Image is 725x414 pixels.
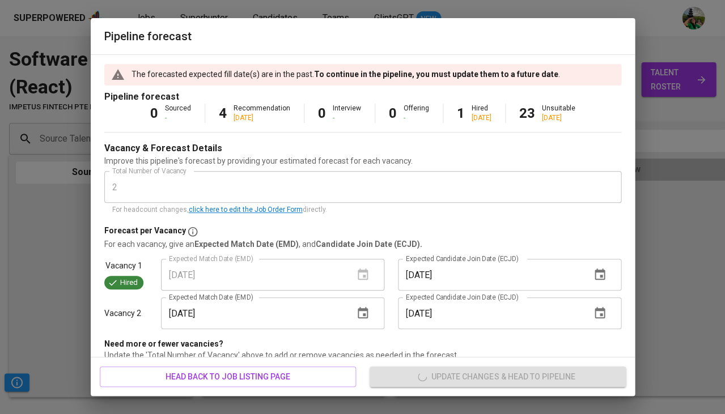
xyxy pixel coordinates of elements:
[234,104,290,123] div: Recommendation
[333,113,361,123] div: -
[109,370,347,384] span: head back to job listing page
[104,238,621,250] p: For each vacancy, give an , and
[519,105,535,121] b: 23
[219,105,227,121] b: 4
[404,104,429,123] div: Offering
[189,206,303,214] a: click here to edit the Job Order Form
[104,27,621,45] h6: Pipeline forecast
[112,204,613,216] p: For headcount changes, directly.
[472,104,491,123] div: Hired
[165,104,191,123] div: Sourced
[333,104,361,123] div: Interview
[104,260,143,271] p: Vacancy 1
[542,113,575,123] div: [DATE]
[194,240,299,249] b: Expected Match Date (EMD)
[104,155,621,167] p: Improve this pipeline's forecast by providing your estimated forecast for each vacancy.
[104,349,621,361] p: Update the 'Total Number of Vacancy' above to add or remove vacancies as needed in the forecast.
[132,69,560,80] p: The forecasted expected fill date(s) are in the past. .
[316,240,422,249] b: Candidate Join Date (ECJD).
[318,105,326,121] b: 0
[100,366,356,387] button: head back to job listing page
[165,113,191,123] div: -
[104,142,222,155] p: Vacancy & Forecast Details
[104,308,141,319] p: Vacancy 2
[234,113,290,123] div: [DATE]
[404,113,429,123] div: -
[104,90,621,104] p: Pipeline forecast
[104,338,621,349] p: Need more or fewer vacancies?
[457,105,465,121] b: 1
[542,104,575,123] div: Unsuitable
[104,225,186,238] p: Forecast per Vacancy
[314,70,558,79] b: To continue in the pipeline, you must update them to a future date
[116,278,142,288] span: Hired
[389,105,397,121] b: 0
[472,113,491,123] div: [DATE]
[150,105,158,121] b: 0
